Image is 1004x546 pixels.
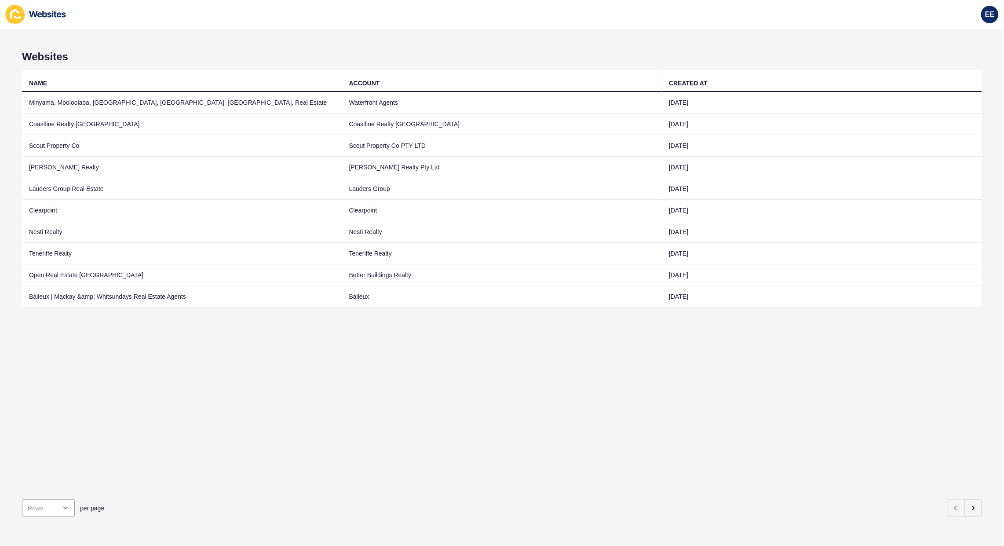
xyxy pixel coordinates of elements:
td: Teneriffe Realty [22,243,342,264]
td: [DATE] [662,114,982,135]
td: [DATE] [662,135,982,157]
td: [DATE] [662,243,982,264]
td: Clearpoint [342,200,662,221]
td: Nesti Realty [342,221,662,243]
td: [DATE] [662,92,982,114]
td: [DATE] [662,200,982,221]
td: [PERSON_NAME] Realty [22,157,342,178]
td: [DATE] [662,264,982,286]
td: Waterfront Agents [342,92,662,114]
td: [DATE] [662,221,982,243]
td: [DATE] [662,178,982,200]
td: Coastline Realty [GEOGRAPHIC_DATA] [22,114,342,135]
td: Baileux [342,286,662,308]
td: Open Real Estate [GEOGRAPHIC_DATA] [22,264,342,286]
td: Clearpoint [22,200,342,221]
div: ACCOUNT [349,79,380,88]
td: Teneriffe Realty [342,243,662,264]
td: Lauders Group Real Estate [22,178,342,200]
td: Coastline Realty [GEOGRAPHIC_DATA] [342,114,662,135]
td: [DATE] [662,286,982,308]
div: CREATED AT [669,79,708,88]
td: Baileux | Mackay &amp; Whitsundays Real Estate Agents [22,286,342,308]
div: NAME [29,79,47,88]
td: Lauders Group [342,178,662,200]
td: Scout Property Co [22,135,342,157]
td: Minyama, Mooloolaba, [GEOGRAPHIC_DATA], [GEOGRAPHIC_DATA], [GEOGRAPHIC_DATA], Real Estate [22,92,342,114]
span: EE [985,10,994,19]
h1: Websites [22,51,982,63]
td: [DATE] [662,157,982,178]
td: Scout Property Co PTY LTD [342,135,662,157]
td: Better Buildings Realty [342,264,662,286]
td: [PERSON_NAME] Realty Pty Ltd [342,157,662,178]
div: open menu [22,499,75,517]
td: Nesti Realty [22,221,342,243]
span: per page [80,504,104,513]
